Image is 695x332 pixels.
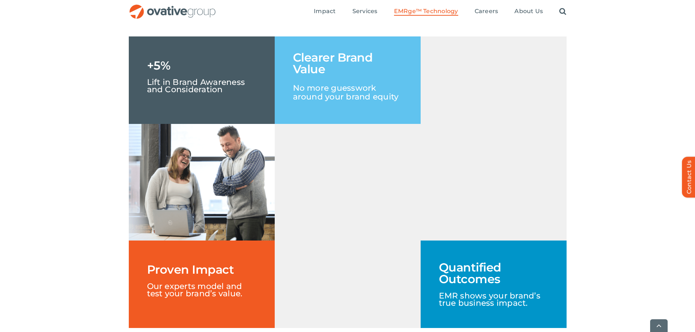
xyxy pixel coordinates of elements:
a: Impact [314,8,336,16]
h1: Clearer Brand Value [293,52,402,75]
p: Lift in Brand Awareness and Consideration [147,71,256,93]
a: Careers [475,8,498,16]
p: Our experts model and test your brand’s value. [147,276,256,297]
h1: Proven Impact [147,264,234,276]
a: Services [352,8,378,16]
span: Careers [475,8,498,15]
img: People – Collage McCrossen [275,124,421,328]
h1: +5% [147,60,171,71]
a: OG_Full_horizontal_RGB [129,4,216,11]
span: About Us [514,8,543,15]
span: Services [352,8,378,15]
p: EMR shows your brand’s true business impact. [439,285,548,307]
a: About Us [514,8,543,16]
img: NYC Chair [421,36,567,241]
h1: Quantified Outcomes [439,262,548,285]
span: Impact [314,8,336,15]
a: EMRge™ Technology [394,8,458,16]
p: No more guesswork around your brand equity [293,75,402,101]
img: Brand Collage – Left [129,124,275,241]
a: Search [559,8,566,16]
span: EMRge™ Technology [394,8,458,15]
